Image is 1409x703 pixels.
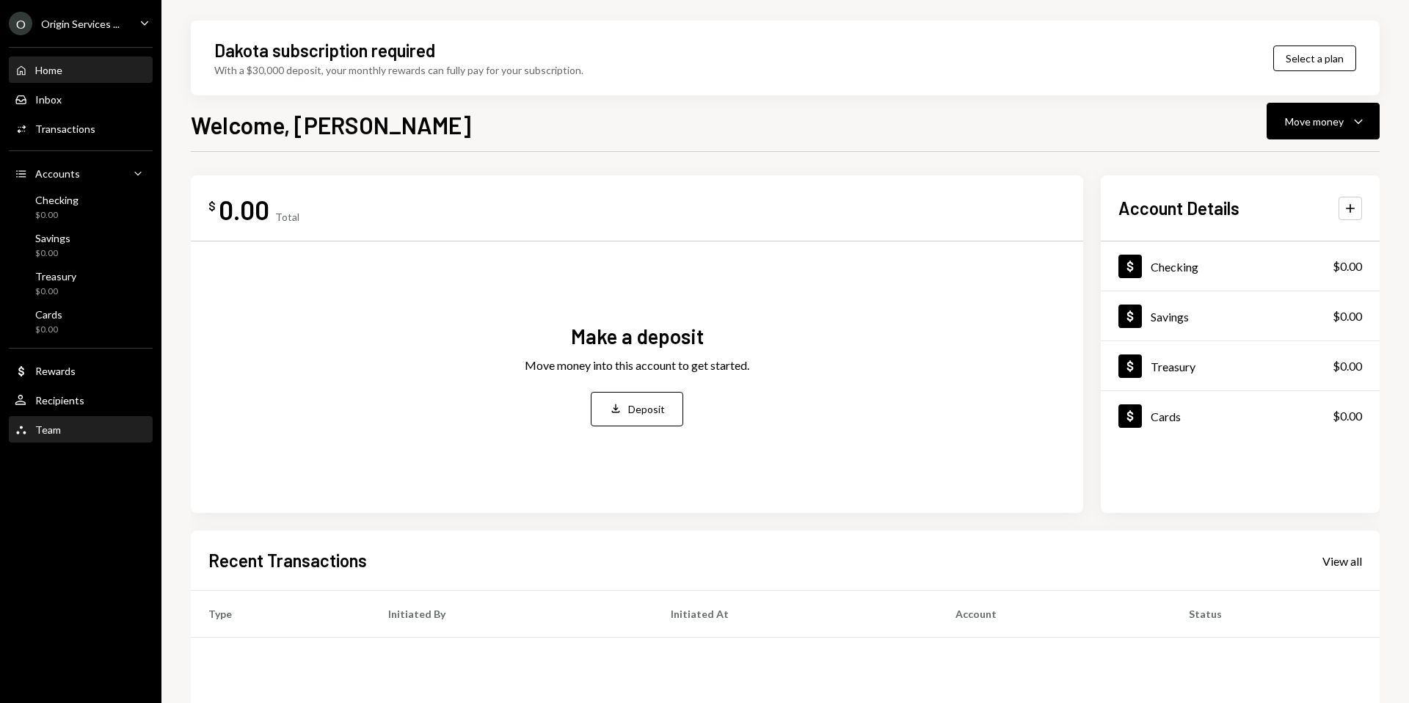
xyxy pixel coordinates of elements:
[208,199,216,214] div: $
[191,110,471,139] h1: Welcome, [PERSON_NAME]
[1333,258,1362,275] div: $0.00
[1151,409,1181,423] div: Cards
[1151,260,1198,274] div: Checking
[35,308,62,321] div: Cards
[219,193,269,226] div: 0.00
[938,591,1171,638] th: Account
[9,266,153,301] a: Treasury$0.00
[1267,103,1380,139] button: Move money
[35,64,62,76] div: Home
[9,12,32,35] div: O
[571,322,704,351] div: Make a deposit
[35,123,95,135] div: Transactions
[35,93,62,106] div: Inbox
[1101,391,1380,440] a: Cards$0.00
[9,115,153,142] a: Transactions
[1322,554,1362,569] div: View all
[1333,307,1362,325] div: $0.00
[208,548,367,572] h2: Recent Transactions
[1101,291,1380,340] a: Savings$0.00
[1333,357,1362,375] div: $0.00
[525,357,749,374] div: Move money into this account to get started.
[1151,360,1195,374] div: Treasury
[371,591,653,638] th: Initiated By
[1118,196,1239,220] h2: Account Details
[653,591,938,638] th: Initiated At
[1101,341,1380,390] a: Treasury$0.00
[1285,114,1344,129] div: Move money
[35,232,70,244] div: Savings
[1171,591,1380,638] th: Status
[9,227,153,263] a: Savings$0.00
[214,38,435,62] div: Dakota subscription required
[35,324,62,336] div: $0.00
[9,304,153,339] a: Cards$0.00
[275,211,299,223] div: Total
[1273,45,1356,71] button: Select a plan
[35,167,80,180] div: Accounts
[191,591,371,638] th: Type
[591,392,683,426] button: Deposit
[9,416,153,442] a: Team
[9,387,153,413] a: Recipients
[35,270,76,283] div: Treasury
[1333,407,1362,425] div: $0.00
[35,394,84,407] div: Recipients
[35,194,79,206] div: Checking
[35,285,76,298] div: $0.00
[35,247,70,260] div: $0.00
[1151,310,1189,324] div: Savings
[9,357,153,384] a: Rewards
[214,62,583,78] div: With a $30,000 deposit, your monthly rewards can fully pay for your subscription.
[41,18,120,30] div: Origin Services ...
[9,57,153,83] a: Home
[628,401,665,417] div: Deposit
[35,209,79,222] div: $0.00
[35,423,61,436] div: Team
[9,189,153,225] a: Checking$0.00
[1322,553,1362,569] a: View all
[9,160,153,186] a: Accounts
[1101,241,1380,291] a: Checking$0.00
[35,365,76,377] div: Rewards
[9,86,153,112] a: Inbox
